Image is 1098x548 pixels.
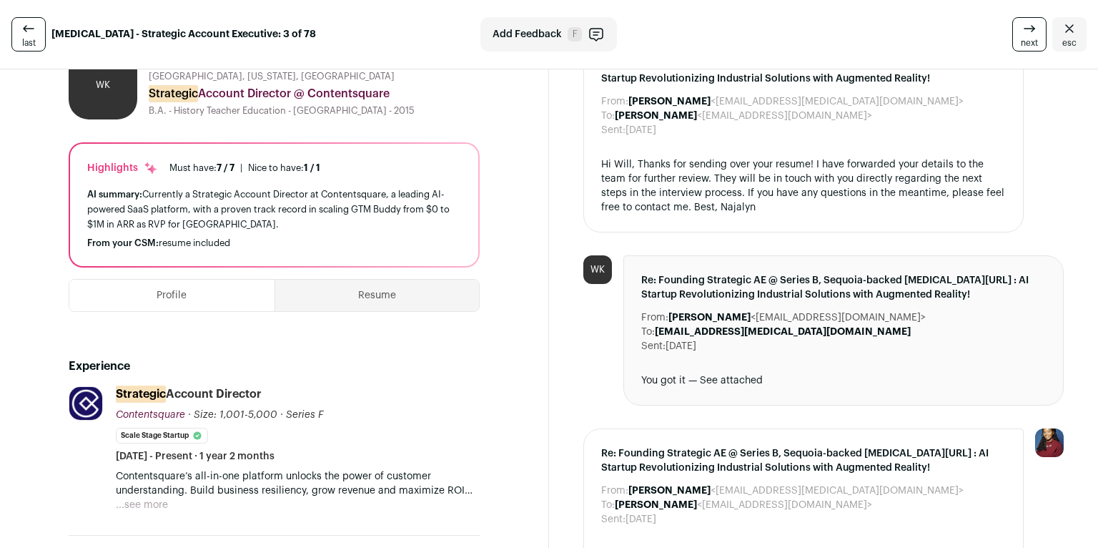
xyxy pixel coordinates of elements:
div: Currently a Strategic Account Director at Contentsquare, a leading AI-powered SaaS platform, with... [87,187,461,232]
li: Scale Stage Startup [116,428,208,444]
div: Account Director @ Contentsquare [149,85,480,102]
a: next [1012,17,1047,52]
span: Contentsquare [116,410,185,420]
span: F [568,27,582,41]
dd: <[EMAIL_ADDRESS][MEDICAL_DATA][DOMAIN_NAME]> [628,484,964,498]
a: Close [1052,17,1087,52]
button: ...see more [116,498,168,512]
span: From your CSM: [87,238,159,248]
dd: <[EMAIL_ADDRESS][DOMAIN_NAME]> [668,310,926,325]
div: Must have: [169,162,234,174]
b: [PERSON_NAME] [628,486,711,496]
span: · [280,408,283,422]
b: [PERSON_NAME] [628,97,711,107]
span: next [1021,37,1038,49]
dt: To: [601,109,615,123]
mark: Strategic [149,85,198,102]
dt: Sent: [601,123,625,137]
button: Add Feedback F [480,17,617,52]
b: [PERSON_NAME] [615,111,697,121]
span: Re: Founding Strategic AE @ Series B, Sequoia-backed [MEDICAL_DATA][URL] : AI Startup Revolutioni... [641,273,1046,302]
dd: [DATE] [625,123,656,137]
dt: Sent: [601,512,625,527]
span: esc [1062,37,1077,49]
span: Series F [286,410,324,420]
div: You got it — See attached [641,373,1046,388]
strong: [MEDICAL_DATA] - Strategic Account Executive: 3 of 78 [51,27,316,41]
mark: Strategic [116,386,166,403]
span: [DATE] - Present · 1 year 2 months [116,449,274,464]
div: Account Director [116,386,262,402]
dt: From: [601,94,628,109]
img: 10010497-medium_jpg [1035,429,1064,457]
span: Add Feedback [493,27,562,41]
dd: <[EMAIL_ADDRESS][DOMAIN_NAME]> [615,109,872,123]
span: Re: Founding Strategic AE @ Series B, Sequoia-backed [MEDICAL_DATA][URL] : AI Startup Revolutioni... [601,57,1006,86]
div: WK [583,255,612,284]
span: last [22,37,36,49]
p: Contentsquare’s all-in-one platform unlocks the power of customer understanding. Build business r... [116,469,480,498]
dd: <[EMAIL_ADDRESS][DOMAIN_NAME]> [615,498,872,512]
dd: [DATE] [625,512,656,527]
b: [PERSON_NAME] [668,313,751,323]
img: cc4a971e54fd8d524eb5478cdd908f97aaed40243c49d38c43a217e22d5b803d.jpg [69,387,102,420]
div: resume included [87,238,461,249]
dt: From: [641,310,668,325]
dt: From: [601,484,628,498]
div: Highlights [87,161,158,175]
dd: [DATE] [666,339,696,353]
span: [GEOGRAPHIC_DATA], [US_STATE], [GEOGRAPHIC_DATA] [149,71,395,82]
span: Re: Founding Strategic AE @ Series B, Sequoia-backed [MEDICAL_DATA][URL] : AI Startup Revolutioni... [601,446,1006,475]
button: Profile [69,280,274,311]
div: WK [69,51,137,119]
div: B.A. - History Teacher Education - [GEOGRAPHIC_DATA] - 2015 [149,105,480,117]
div: Nice to have: [248,162,320,174]
h2: Experience [69,358,480,375]
div: Hi Will, Thanks for sending over your resume! I have forwarded your details to the team for furth... [601,157,1006,215]
dt: To: [641,325,655,339]
a: last [11,17,46,52]
b: [PERSON_NAME] [615,500,697,510]
ul: | [169,162,320,174]
span: · Size: 1,001-5,000 [188,410,277,420]
dt: Sent: [641,339,666,353]
dd: <[EMAIL_ADDRESS][MEDICAL_DATA][DOMAIN_NAME]> [628,94,964,109]
span: AI summary: [87,190,142,199]
dt: To: [601,498,615,512]
button: Resume [275,280,480,311]
b: [EMAIL_ADDRESS][MEDICAL_DATA][DOMAIN_NAME] [655,327,911,337]
span: 7 / 7 [217,163,234,172]
span: 1 / 1 [304,163,320,172]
